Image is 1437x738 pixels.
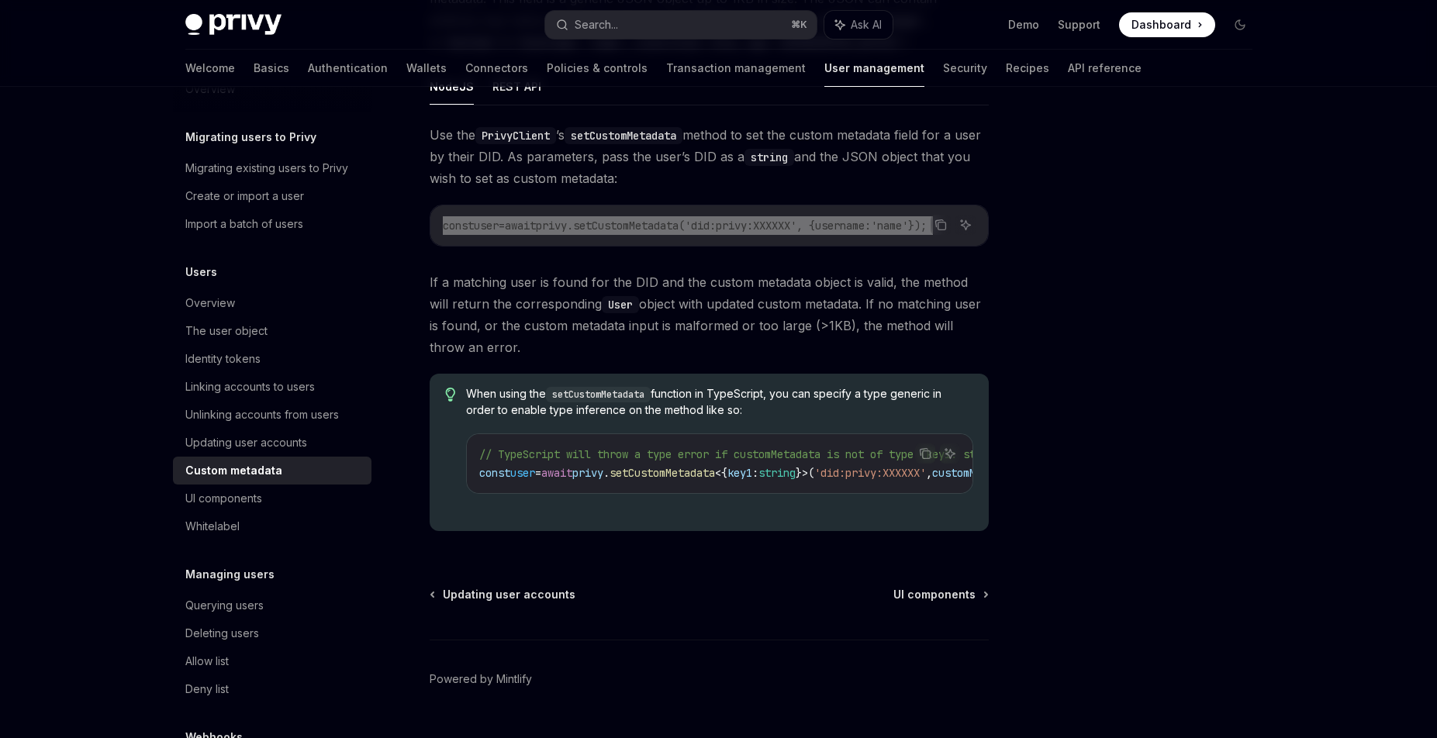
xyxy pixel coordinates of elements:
code: string [744,149,794,166]
code: setCustomMetadata [546,387,651,402]
span: user [474,219,499,233]
a: Linking accounts to users [173,373,371,401]
a: Welcome [185,50,235,87]
div: Whitelabel [185,517,240,536]
div: Create or import a user [185,187,304,205]
span: }>( [796,466,814,480]
a: Policies & controls [547,50,648,87]
div: Deny list [185,680,229,698]
div: Updating user accounts [185,433,307,452]
a: Demo [1008,17,1039,33]
code: User [602,296,639,313]
a: Updating user accounts [173,429,371,457]
a: User management [824,50,924,87]
span: user [510,466,535,480]
div: Custom metadata [185,461,282,480]
span: <{ [715,466,727,480]
code: setCustomMetadata [565,127,682,144]
a: Connectors [465,50,528,87]
a: Security [943,50,987,87]
a: Create or import a user [173,182,371,210]
span: await [541,466,572,480]
span: const [479,466,510,480]
span: ( [679,219,685,233]
a: Custom metadata [173,457,371,485]
span: = [535,466,541,480]
span: customMetadata [932,466,1019,480]
span: username: [815,219,871,233]
a: Querying users [173,591,371,619]
span: Dashboard [1131,17,1191,33]
span: privy [572,466,603,480]
a: Unlinking accounts from users [173,401,371,429]
a: Dashboard [1119,12,1215,37]
button: Copy the contents from the code block [931,215,951,235]
span: Updating user accounts [443,587,575,602]
a: Transaction management [666,50,806,87]
svg: Tip [445,388,456,402]
span: }); [908,219,927,233]
span: setCustomMetadata [573,219,679,233]
span: setCustomMetadata [610,466,715,480]
a: Wallets [406,50,447,87]
span: 'name' [871,219,908,233]
div: Migrating existing users to Privy [185,159,348,178]
span: When using the function in TypeScript, you can specify a type generic in order to enable type inf... [466,386,972,418]
span: string [758,466,796,480]
div: The user object [185,322,268,340]
a: Migrating existing users to Privy [173,154,371,182]
span: If a matching user is found for the DID and the custom metadata object is valid, the method will ... [430,271,989,358]
a: Powered by Mintlify [430,671,532,687]
div: Linking accounts to users [185,378,315,396]
button: Search...⌘K [545,11,817,39]
button: Ask AI [824,11,893,39]
span: 'did:privy:XXXXXX' [814,466,926,480]
h5: Users [185,263,217,281]
a: API reference [1068,50,1142,87]
div: Querying users [185,596,264,615]
span: ⌘ K [791,19,807,31]
span: . [603,466,610,480]
div: Import a batch of users [185,215,303,233]
span: await [505,219,536,233]
img: dark logo [185,14,282,36]
a: UI components [173,485,371,512]
span: const [443,219,474,233]
span: 'did:privy:XXXXXX' [685,219,796,233]
div: Unlinking accounts from users [185,405,339,424]
span: = [499,219,505,233]
span: Ask AI [851,17,882,33]
span: : [752,466,758,480]
span: . [567,219,573,233]
a: The user object [173,317,371,345]
span: privy [536,219,567,233]
div: Overview [185,294,235,312]
button: Ask AI [955,215,976,235]
span: , [926,466,932,480]
h5: Migrating users to Privy [185,128,316,147]
a: Allow list [173,647,371,675]
div: Deleting users [185,624,259,643]
a: Authentication [308,50,388,87]
span: , { [796,219,815,233]
a: Updating user accounts [431,587,575,602]
h5: Managing users [185,565,275,584]
div: Allow list [185,652,229,671]
code: PrivyClient [475,127,556,144]
a: Basics [254,50,289,87]
a: UI components [893,587,987,602]
a: Deny list [173,675,371,703]
a: Overview [173,289,371,317]
div: Identity tokens [185,350,261,368]
button: Copy the contents from the code block [915,443,935,464]
span: // TypeScript will throw a type error if customMetadata is not of type {key1: string} [479,447,1007,461]
a: Import a batch of users [173,210,371,238]
div: UI components [185,489,262,508]
a: Identity tokens [173,345,371,373]
a: Support [1058,17,1100,33]
span: Use the ’s method to set the custom metadata field for a user by their DID. As parameters, pass t... [430,124,989,189]
button: Ask AI [940,443,960,464]
span: UI components [893,587,976,602]
div: Search... [575,16,618,34]
a: Recipes [1006,50,1049,87]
